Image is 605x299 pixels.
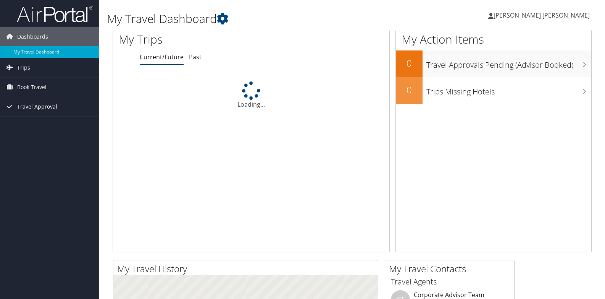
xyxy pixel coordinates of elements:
[389,262,514,275] h2: My Travel Contacts
[396,31,591,47] h1: My Action Items
[488,4,597,27] a: [PERSON_NAME] [PERSON_NAME]
[391,276,508,287] h3: Travel Agents
[396,57,423,70] h2: 0
[426,83,591,97] h3: Trips Missing Hotels
[117,262,378,275] h2: My Travel History
[396,77,591,104] a: 0Trips Missing Hotels
[494,11,590,19] span: [PERSON_NAME] [PERSON_NAME]
[17,5,93,23] img: airportal-logo.png
[17,58,30,77] span: Trips
[17,97,57,116] span: Travel Approval
[189,53,202,61] a: Past
[140,53,184,61] a: Current/Future
[396,83,423,96] h2: 0
[396,50,591,77] a: 0Travel Approvals Pending (Advisor Booked)
[113,81,389,109] div: Loading...
[119,31,268,47] h1: My Trips
[17,27,48,46] span: Dashboards
[107,11,434,27] h1: My Travel Dashboard
[426,56,591,70] h3: Travel Approvals Pending (Advisor Booked)
[17,78,47,97] span: Book Travel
